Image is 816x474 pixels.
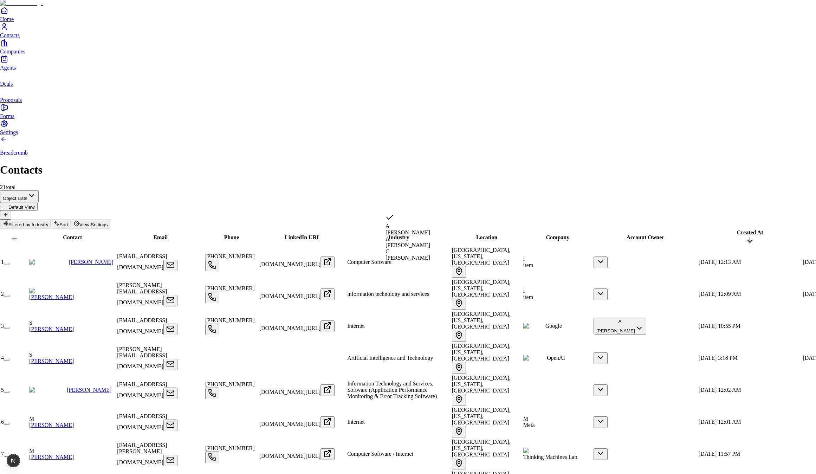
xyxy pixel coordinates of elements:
span: [PERSON_NAME] [386,255,430,261]
div: A [386,223,430,229]
div: A [386,236,430,242]
span: [PERSON_NAME] [386,242,430,248]
span: [PERSON_NAME] [386,229,430,235]
div: C [386,248,430,255]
